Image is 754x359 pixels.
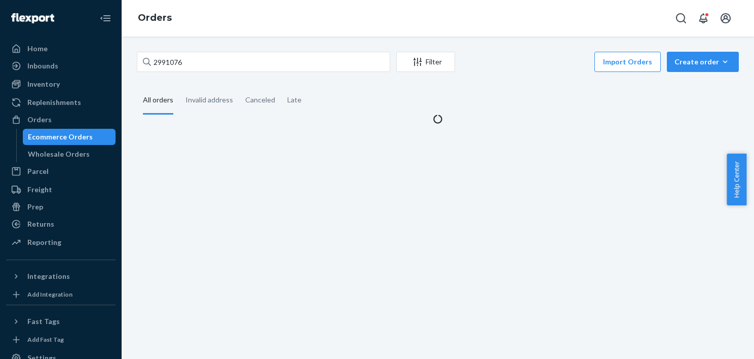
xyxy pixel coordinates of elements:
[28,132,93,142] div: Ecommerce Orders
[667,52,739,72] button: Create order
[727,154,746,205] button: Help Center
[143,87,173,115] div: All orders
[6,94,116,111] a: Replenishments
[27,115,52,125] div: Orders
[6,76,116,92] a: Inventory
[6,334,116,346] a: Add Fast Tag
[6,58,116,74] a: Inbounds
[27,237,61,247] div: Reporting
[397,57,455,67] div: Filter
[6,268,116,284] button: Integrations
[27,290,72,299] div: Add Integration
[137,52,390,72] input: Search orders
[674,57,731,67] div: Create order
[6,41,116,57] a: Home
[715,8,736,28] button: Open account menu
[23,146,116,162] a: Wholesale Orders
[671,8,691,28] button: Open Search Box
[95,8,116,28] button: Close Navigation
[27,219,54,229] div: Returns
[138,12,172,23] a: Orders
[594,52,661,72] button: Import Orders
[396,52,455,72] button: Filter
[27,316,60,327] div: Fast Tags
[130,4,180,33] ol: breadcrumbs
[6,112,116,128] a: Orders
[6,216,116,232] a: Returns
[6,313,116,330] button: Fast Tags
[27,61,58,71] div: Inbounds
[6,163,116,179] a: Parcel
[6,199,116,215] a: Prep
[245,87,275,113] div: Canceled
[6,182,116,198] a: Freight
[27,79,60,89] div: Inventory
[23,129,116,145] a: Ecommerce Orders
[28,149,90,159] div: Wholesale Orders
[6,289,116,301] a: Add Integration
[693,8,713,28] button: Open notifications
[27,44,48,54] div: Home
[27,202,43,212] div: Prep
[11,13,54,23] img: Flexport logo
[27,166,49,176] div: Parcel
[27,185,52,195] div: Freight
[287,87,301,113] div: Late
[27,335,64,344] div: Add Fast Tag
[27,97,81,107] div: Replenishments
[185,87,233,113] div: Invalid address
[27,271,70,281] div: Integrations
[6,234,116,250] a: Reporting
